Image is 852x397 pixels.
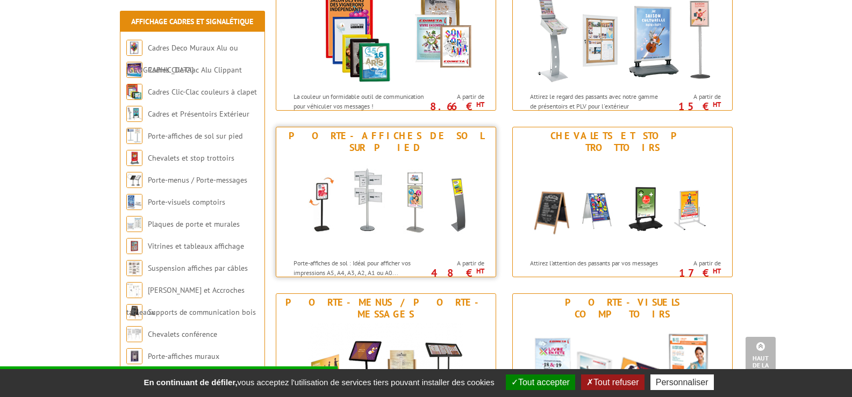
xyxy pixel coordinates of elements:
[148,153,234,163] a: Chevalets et stop trottoirs
[424,103,484,110] p: 8.66 €
[293,258,427,277] p: Porte-affiches de sol : Idéal pour afficher vos impressions A5, A4, A3, A2, A1 ou A0...
[666,259,721,268] span: A partir de
[476,100,484,109] sup: HT
[429,259,484,268] span: A partir de
[148,351,219,361] a: Porte-affiches muraux
[581,374,644,390] button: Tout refuser
[506,374,575,390] button: Tout accepter
[713,266,721,276] sup: HT
[713,100,721,109] sup: HT
[279,130,493,154] div: Porte-affiches de sol sur pied
[148,65,242,75] a: Cadres Clic-Clac Alu Clippant
[476,266,484,276] sup: HT
[516,130,729,154] div: Chevalets et stop trottoirs
[148,263,248,273] a: Suspension affiches par câbles
[126,260,142,276] img: Suspension affiches par câbles
[512,127,733,277] a: Chevalets et stop trottoirs Chevalets et stop trottoirs Attirez l’attention des passants par vos ...
[126,128,142,144] img: Porte-affiches de sol sur pied
[148,241,244,251] a: Vitrines et tableaux affichage
[126,348,142,364] img: Porte-affiches muraux
[530,92,663,110] p: Attirez le regard des passants avec notre gamme de présentoirs et PLV pour l'extérieur
[144,378,237,387] strong: En continuant de défiler,
[126,282,142,298] img: Cimaises et Accroches tableaux
[293,92,427,110] p: La couleur un formidable outil de communication pour véhiculer vos messages !
[148,109,249,119] a: Cadres et Présentoirs Extérieur
[148,307,256,317] a: Supports de communication bois
[661,103,721,110] p: 15 €
[516,297,729,320] div: Porte-visuels comptoirs
[126,150,142,166] img: Chevalets et stop trottoirs
[279,297,493,320] div: Porte-menus / Porte-messages
[126,106,142,122] img: Cadres et Présentoirs Extérieur
[126,194,142,210] img: Porte-visuels comptoirs
[126,238,142,254] img: Vitrines et tableaux affichage
[148,219,240,229] a: Plaques de porte et murales
[666,92,721,101] span: A partir de
[126,40,142,56] img: Cadres Deco Muraux Alu ou Bois
[126,285,245,317] a: [PERSON_NAME] et Accroches tableaux
[746,337,776,381] a: Haut de la page
[126,216,142,232] img: Plaques de porte et murales
[126,172,142,188] img: Porte-menus / Porte-messages
[650,374,714,390] button: Personnaliser (fenêtre modale)
[131,17,253,26] a: Affichage Cadres et Signalétique
[276,127,496,277] a: Porte-affiches de sol sur pied Porte-affiches de sol sur pied Porte-affiches de sol : Idéal pour ...
[530,258,663,268] p: Attirez l’attention des passants par vos messages
[148,329,217,339] a: Chevalets conférence
[287,156,485,253] img: Porte-affiches de sol sur pied
[138,378,499,387] span: vous acceptez l'utilisation de services tiers pouvant installer des cookies
[148,175,247,185] a: Porte-menus / Porte-messages
[661,270,721,276] p: 17 €
[126,326,142,342] img: Chevalets conférence
[126,43,238,75] a: Cadres Deco Muraux Alu ou [GEOGRAPHIC_DATA]
[424,270,484,276] p: 48 €
[429,92,484,101] span: A partir de
[148,131,242,141] a: Porte-affiches de sol sur pied
[148,197,225,207] a: Porte-visuels comptoirs
[126,84,142,100] img: Cadres Clic-Clac couleurs à clapet
[523,156,722,253] img: Chevalets et stop trottoirs
[148,87,257,97] a: Cadres Clic-Clac couleurs à clapet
